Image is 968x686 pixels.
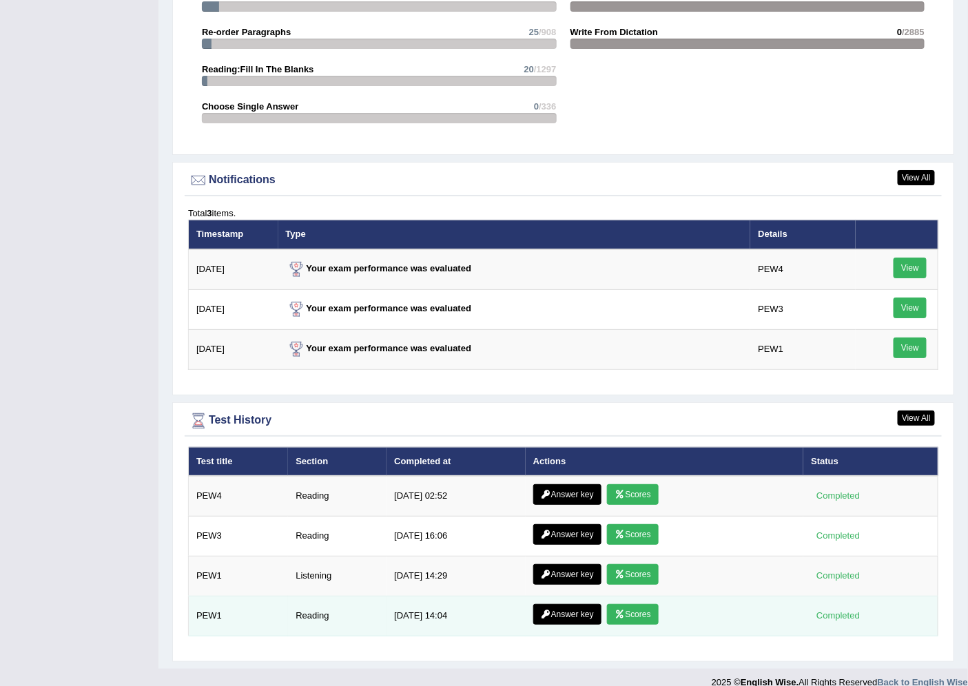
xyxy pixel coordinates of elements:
a: Scores [607,604,658,625]
td: PEW1 [750,329,855,369]
strong: Reading:Fill In The Blanks [202,64,314,74]
div: Completed [811,489,865,503]
a: Answer key [533,604,601,625]
strong: Your exam performance was evaluated [286,263,472,273]
a: Answer key [533,524,601,545]
th: Actions [526,447,804,476]
div: Notifications [188,170,938,191]
td: [DATE] 14:04 [387,596,526,636]
strong: Re-order Paragraphs [202,27,291,37]
strong: Your exam performance was evaluated [286,303,472,313]
th: Status [803,447,938,476]
a: View [894,298,927,318]
td: Listening [288,557,387,596]
div: Completed [811,609,865,623]
td: PEW3 [750,289,855,329]
a: View All [898,410,935,426]
a: Answer key [533,484,601,505]
a: Answer key [533,564,601,585]
th: Details [750,220,855,249]
th: Section [288,447,387,476]
span: /908 [539,27,556,37]
td: Reading [288,476,387,517]
b: 3 [207,208,212,218]
span: /2885 [902,27,925,37]
div: Total items. [188,207,938,220]
a: Scores [607,524,658,545]
td: [DATE] [189,289,278,329]
span: 20 [524,64,533,74]
td: Reading [288,517,387,557]
td: PEW3 [189,517,289,557]
span: 25 [529,27,539,37]
div: Completed [811,529,865,543]
td: [DATE] [189,329,278,369]
a: Scores [607,484,658,505]
strong: Write From Dictation [570,27,659,37]
th: Test title [189,447,289,476]
td: PEW4 [750,249,855,290]
td: [DATE] [189,249,278,290]
th: Timestamp [189,220,278,249]
td: PEW4 [189,476,289,517]
td: PEW1 [189,557,289,596]
span: 0 [534,101,539,112]
strong: Choose Single Answer [202,101,298,112]
strong: Your exam performance was evaluated [286,343,472,353]
span: /1297 [534,64,557,74]
a: View All [898,170,935,185]
span: /336 [539,101,556,112]
td: [DATE] 16:06 [387,517,526,557]
div: Test History [188,410,938,431]
th: Type [278,220,751,249]
td: PEW1 [189,596,289,636]
a: View [894,258,927,278]
div: Completed [811,569,865,583]
td: [DATE] 02:52 [387,476,526,517]
th: Completed at [387,447,526,476]
td: [DATE] 14:29 [387,557,526,596]
a: Scores [607,564,658,585]
td: Reading [288,596,387,636]
a: View [894,337,927,358]
span: 0 [897,27,902,37]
